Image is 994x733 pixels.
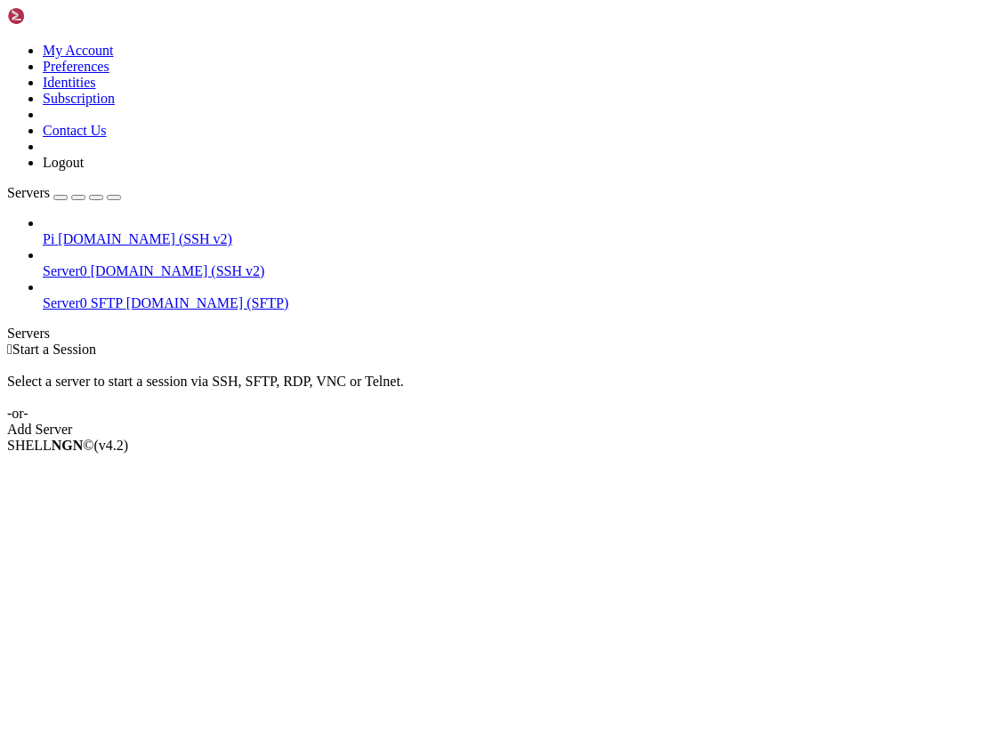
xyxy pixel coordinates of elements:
[7,358,987,422] div: Select a server to start a session via SSH, SFTP, RDP, VNC or Telnet. -or-
[7,185,121,200] a: Servers
[43,215,987,247] li: Pi [DOMAIN_NAME] (SSH v2)
[7,438,128,453] span: SHELL ©
[43,155,84,170] a: Logout
[43,75,96,90] a: Identities
[43,231,54,246] span: Pi
[12,342,96,357] span: Start a Session
[58,231,232,246] span: [DOMAIN_NAME] (SSH v2)
[43,231,987,247] a: Pi [DOMAIN_NAME] (SSH v2)
[7,342,12,357] span: 
[7,326,987,342] div: Servers
[43,59,109,74] a: Preferences
[7,185,50,200] span: Servers
[43,295,123,310] span: Server0 SFTP
[43,263,987,279] a: Server0 [DOMAIN_NAME] (SSH v2)
[94,438,129,453] span: 4.2.0
[7,422,987,438] div: Add Server
[91,263,265,278] span: [DOMAIN_NAME] (SSH v2)
[43,279,987,311] li: Server0 SFTP [DOMAIN_NAME] (SFTP)
[43,295,987,311] a: Server0 SFTP [DOMAIN_NAME] (SFTP)
[126,295,289,310] span: [DOMAIN_NAME] (SFTP)
[43,123,107,138] a: Contact Us
[43,263,87,278] span: Server0
[43,91,115,106] a: Subscription
[7,7,109,25] img: Shellngn
[52,438,84,453] b: NGN
[43,43,114,58] a: My Account
[43,247,987,279] li: Server0 [DOMAIN_NAME] (SSH v2)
